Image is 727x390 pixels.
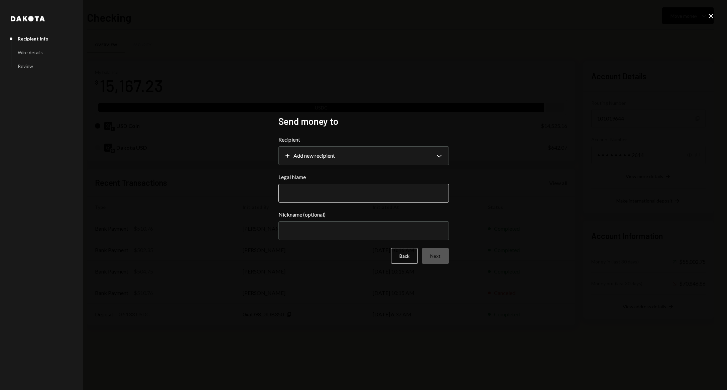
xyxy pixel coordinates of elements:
label: Nickname (optional) [278,211,449,219]
button: Recipient [278,146,449,165]
label: Legal Name [278,173,449,181]
div: Wire details [18,50,43,55]
button: Back [391,248,418,264]
label: Recipient [278,136,449,144]
div: Recipient info [18,36,48,42]
h2: Send money to [278,115,449,128]
div: Review [18,63,33,69]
